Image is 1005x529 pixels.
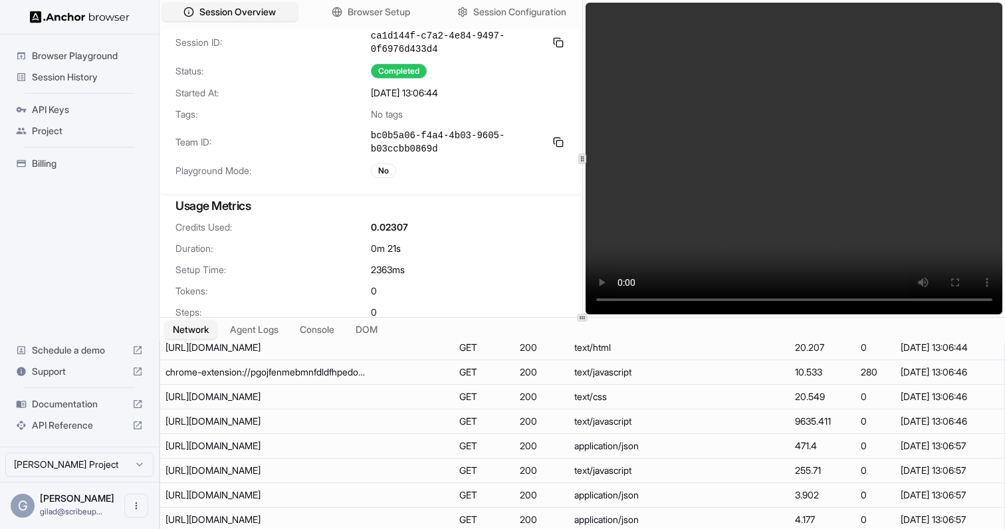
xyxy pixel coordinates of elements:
[166,513,365,526] div: https://api.fubo.tv/rights/v1/location
[855,385,895,409] td: 0
[473,5,566,19] span: Session Configuration
[175,136,371,149] span: Team ID:
[569,409,790,434] td: text/javascript
[175,263,371,276] span: Setup Time:
[371,108,403,121] span: No tags
[569,385,790,409] td: text/css
[895,409,1004,434] td: [DATE] 13:06:46
[371,242,401,255] span: 0m 21s
[855,483,895,508] td: 0
[348,5,410,19] span: Browser Setup
[855,360,895,385] td: 280
[166,415,365,428] div: https://www.fubo.tv/assets/index-BmnTz7fM.js
[855,409,895,434] td: 0
[175,64,371,78] span: Status:
[371,86,438,100] span: [DATE] 13:06:44
[371,129,545,156] span: bc0b5a06-f4a4-4b03-9605-b03ccbb0869d
[569,434,790,459] td: application/json
[790,459,855,483] td: 255.71
[371,163,396,178] div: No
[855,336,895,360] td: 0
[40,492,114,504] span: Gilad Spitzer
[569,483,790,508] td: application/json
[454,360,514,385] td: GET
[514,385,568,409] td: 200
[855,459,895,483] td: 0
[454,483,514,508] td: GET
[569,336,790,360] td: text/html
[11,340,148,361] div: Schedule a demo
[895,360,1004,385] td: [DATE] 13:06:46
[40,506,102,516] span: gilad@scribeup.io
[855,434,895,459] td: 0
[514,409,568,434] td: 200
[199,5,276,19] span: Session Overview
[222,320,286,339] button: Agent Logs
[11,415,148,436] div: API Reference
[30,11,130,23] img: Anchor Logo
[454,434,514,459] td: GET
[11,393,148,415] div: Documentation
[11,494,35,518] div: G
[32,70,143,84] span: Session History
[790,336,855,360] td: 20.207
[514,483,568,508] td: 200
[514,459,568,483] td: 200
[790,409,855,434] td: 9635.411
[454,336,514,360] td: GET
[175,164,371,177] span: Playground Mode:
[175,86,371,100] span: Started At:
[175,306,371,319] span: Steps:
[895,434,1004,459] td: [DATE] 13:06:57
[32,397,127,411] span: Documentation
[11,99,148,120] div: API Keys
[790,360,855,385] td: 10.533
[32,157,143,170] span: Billing
[175,108,371,121] span: Tags:
[175,221,371,234] span: Credits Used:
[32,103,143,116] span: API Keys
[11,361,148,382] div: Support
[454,385,514,409] td: GET
[371,64,427,78] div: Completed
[790,434,855,459] td: 471.4
[569,459,790,483] td: text/javascript
[166,366,365,379] div: chrome-extension://pgojfenmebmnfdldfhpedoakbgbbbbmj/injectedPatch.js
[11,120,148,142] div: Project
[790,483,855,508] td: 3.902
[292,320,342,339] button: Console
[175,284,371,298] span: Tokens:
[32,365,127,378] span: Support
[11,153,148,174] div: Billing
[895,483,1004,508] td: [DATE] 13:06:57
[32,49,143,62] span: Browser Playground
[895,336,1004,360] td: [DATE] 13:06:44
[175,242,371,255] span: Duration:
[11,66,148,88] div: Session History
[895,385,1004,409] td: [DATE] 13:06:46
[124,494,148,518] button: Open menu
[166,341,365,354] div: https://www.fubo.tv/signin
[32,344,127,357] span: Schedule a demo
[166,488,365,502] div: https://api.fubo.tv/v3/location
[166,439,365,453] div: https://www.fubo.tv/locales/en/web.json
[514,336,568,360] td: 200
[514,360,568,385] td: 200
[790,385,855,409] td: 20.549
[371,29,545,56] span: ca1d144f-c7a2-4e84-9497-0f6976d433d4
[371,306,377,319] span: 0
[32,124,143,138] span: Project
[569,360,790,385] td: text/javascript
[175,197,566,215] h3: Usage Metrics
[895,459,1004,483] td: [DATE] 13:06:57
[165,320,217,339] button: Network
[348,320,386,339] button: DOM
[454,459,514,483] td: GET
[371,263,405,276] span: 2363 ms
[454,409,514,434] td: GET
[166,464,365,477] div: https://transcend-cdn.com/cm/8bb139e4-7c3e-463f-bcab-dcffc8cf43e4/airgap.js
[166,390,365,403] div: https://www.fubo.tv/assets/index-BNPHZOXk.css
[371,284,377,298] span: 0
[175,36,371,49] span: Session ID:
[371,221,408,234] span: 0.02307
